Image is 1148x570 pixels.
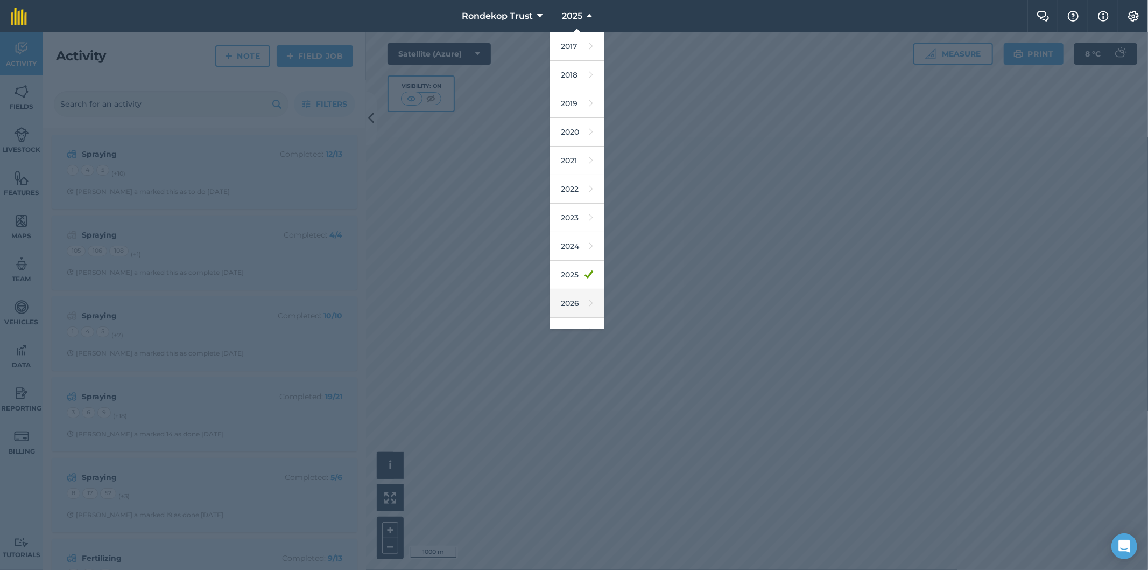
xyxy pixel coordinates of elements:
[562,10,582,23] span: 2025
[550,232,604,261] a: 2024
[550,147,604,175] a: 2021
[550,175,604,204] a: 2022
[550,32,604,61] a: 2017
[462,10,533,23] span: Rondekop Trust
[550,118,604,147] a: 2020
[1067,11,1080,22] img: A question mark icon
[1111,533,1137,559] div: Open Intercom Messenger
[1127,11,1140,22] img: A cog icon
[550,261,604,289] a: 2025
[550,204,604,232] a: 2023
[550,289,604,318] a: 2026
[550,61,604,89] a: 2018
[550,89,604,118] a: 2019
[1037,11,1050,22] img: Two speech bubbles overlapping with the left bubble in the forefront
[1098,10,1109,23] img: svg+xml;base64,PHN2ZyB4bWxucz0iaHR0cDovL3d3dy53My5vcmcvMjAwMC9zdmciIHdpZHRoPSIxNyIgaGVpZ2h0PSIxNy...
[550,318,604,346] a: 2027
[11,8,27,25] img: fieldmargin Logo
